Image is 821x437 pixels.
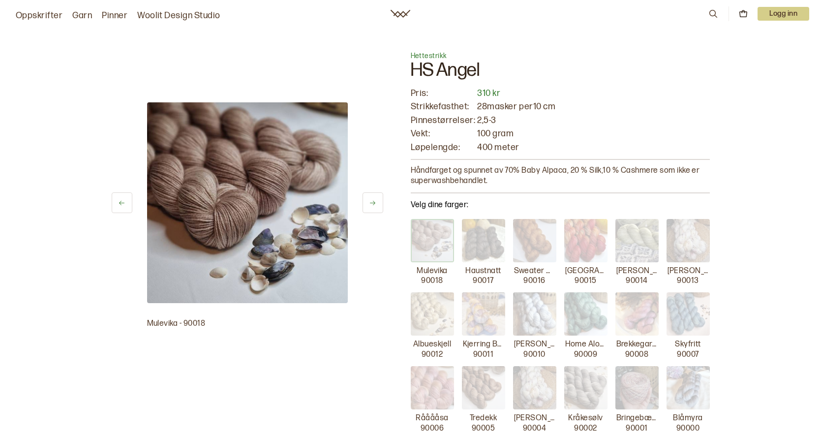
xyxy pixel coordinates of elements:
[462,292,505,336] img: Kjerring Bråte
[465,266,501,277] p: Haustnatt
[417,266,448,277] p: Mulevika
[523,424,546,434] p: 90004
[574,350,597,360] p: 90009
[411,199,710,211] p: Velg dine farger:
[616,266,658,277] p: [PERSON_NAME]
[668,266,709,277] p: [PERSON_NAME]
[473,350,493,360] p: 90011
[416,413,448,424] p: Rååååsa
[513,366,556,409] img: Kari
[677,350,699,360] p: 90007
[673,413,702,424] p: Blåmyra
[564,366,608,409] img: Kråkesølv
[564,292,608,336] img: Home Alone
[523,350,545,360] p: 90010
[523,276,545,286] p: 90016
[625,350,648,360] p: 90008
[422,350,443,360] p: 90012
[477,142,709,153] p: 400 meter
[565,340,607,350] p: Home Alone
[514,340,555,350] p: [PERSON_NAME]
[667,366,710,409] img: Blåmyra
[463,340,504,350] p: Kjerring Bråte
[615,292,659,336] img: Brekkegarden
[568,413,603,424] p: Kråkesølv
[411,166,710,187] p: Håndfarget og spunnet av 70% Baby Alpaca, 20 % Silk,10 % Cashmere som ikke er superwashbehandlet.
[626,276,647,286] p: 90014
[477,101,709,112] p: 28 masker per 10 cm
[477,88,709,99] p: 310 kr
[16,9,62,23] a: Oppskrifter
[391,10,410,18] a: Woolit
[514,266,555,277] p: Sweater Weather
[514,413,555,424] p: [PERSON_NAME]
[574,424,597,434] p: 90002
[615,219,659,262] img: Olivia
[513,292,556,336] img: Ellen
[137,9,220,23] a: Woolit Design Studio
[411,88,476,99] p: Pris:
[616,413,658,424] p: Bringebæreng
[470,413,497,424] p: Tredekk
[421,276,443,286] p: 90018
[462,366,505,409] img: Tredekk
[411,52,447,60] span: Hettestrikk
[472,424,495,434] p: 90005
[413,340,451,350] p: Albueskjell
[667,219,710,262] img: Kari
[565,266,607,277] p: [GEOGRAPHIC_DATA]
[72,9,92,23] a: Garn
[616,340,658,350] p: Brekkegarden
[473,276,493,286] p: 90017
[411,142,476,153] p: Løpelengde:
[564,219,608,262] img: Elm Street
[675,340,701,350] p: Skyfritt
[411,61,710,88] h1: HS Angel
[411,366,454,409] img: Rååååsa
[411,128,476,139] p: Vekt:
[411,219,454,262] img: Mulevika
[626,424,647,434] p: 90001
[462,219,505,262] img: Haustnatt
[575,276,596,286] p: 90015
[411,115,476,126] p: Pinnestørrelser:
[147,319,348,329] p: Mulevika - 90018
[421,424,444,434] p: 90006
[758,7,809,21] p: Logg inn
[677,276,699,286] p: 90013
[676,424,699,434] p: 90000
[102,9,127,23] a: Pinner
[758,7,809,21] button: User dropdown
[411,292,454,336] img: Albueskjell
[147,102,348,303] img: Bilde av garn
[667,292,710,336] img: Skyfritt
[615,366,659,409] img: Bringebæreng
[477,115,709,126] p: 2,5 - 3
[513,219,556,262] img: Sweater Weather
[411,101,476,112] p: Strikkefasthet:
[477,128,709,139] p: 100 gram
